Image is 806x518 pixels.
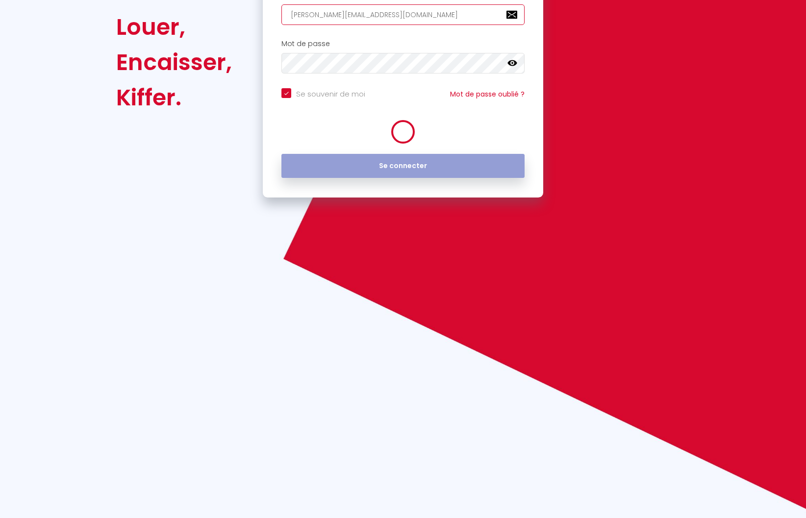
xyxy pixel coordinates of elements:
[116,9,232,45] div: Louer,
[281,154,525,178] button: Se connecter
[281,40,525,48] h2: Mot de passe
[281,4,525,25] input: Ton Email
[116,80,232,115] div: Kiffer.
[116,45,232,80] div: Encaisser,
[450,89,525,99] a: Mot de passe oublié ?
